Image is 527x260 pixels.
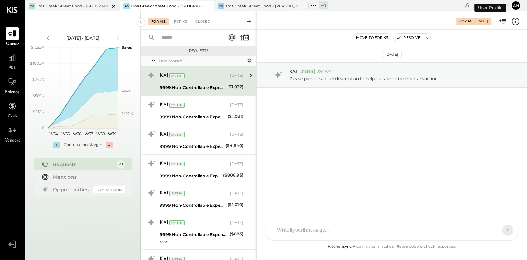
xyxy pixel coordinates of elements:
[160,72,168,79] div: KAI
[0,27,24,47] a: Queue
[160,231,228,238] div: 9999 Non-Controllable Expenses:Other Income and Expenses:To Be Classified P&L
[459,19,474,24] div: For Me
[230,161,243,167] div: [DATE]
[160,114,226,121] div: 9999 Non-Controllable Expenses:Other Income and Expenses:To Be Classified P&L
[160,238,228,245] div: cash
[353,34,391,42] button: Move to for ks
[489,2,503,9] span: 12 : 12
[122,111,133,116] text: COGS
[160,131,168,138] div: KAI
[230,231,243,238] div: ($885)
[226,142,243,149] div: ($4,640)
[171,18,190,25] div: For KS
[159,58,245,64] div: Last Month
[122,88,132,93] text: Labor
[72,131,81,136] text: W36
[53,161,113,168] div: Requests
[228,113,243,120] div: ($1,081)
[53,142,60,148] div: +
[144,48,253,53] div: Requests
[53,186,90,193] div: Opportunities
[247,58,252,63] div: 22
[169,191,185,196] div: System
[160,84,225,91] div: 9999 Non-Controllable Expenses:Other Income and Expenses:To Be Classified P&L
[230,102,243,108] div: [DATE]
[64,142,102,148] div: Contribution Margin
[289,68,297,74] span: KAI
[192,18,214,25] div: Closed
[512,1,520,10] button: An
[474,4,506,12] div: User Profile
[8,65,16,71] span: P&L
[30,61,44,66] text: $100.3K
[33,109,44,114] text: $25.1K
[131,4,204,9] div: Tros Greek Street Food - [GEOGRAPHIC_DATA]
[160,143,223,150] div: 9999 Non-Controllable Expenses:Other Income and Expenses:To Be Classified P&L
[317,69,332,74] span: 9:47 AM
[61,131,70,136] text: W35
[106,142,113,148] div: -
[0,51,24,71] a: P&L
[218,3,224,9] div: TG
[464,2,471,9] div: copy link
[160,160,168,167] div: KAI
[394,34,423,42] button: Resolve
[169,220,185,225] div: System
[472,2,510,9] div: [DATE]
[169,103,185,108] div: System
[6,41,19,47] span: Queue
[230,73,243,78] div: [DATE]
[0,124,24,144] a: Vendors
[225,4,298,9] div: Tros Greek Street Food - [PERSON_NAME]
[504,3,510,8] span: pm
[49,131,58,136] text: W34
[5,89,20,96] span: Balance
[223,172,243,179] div: ($806.95)
[476,19,488,24] div: [DATE]
[108,131,116,136] text: W39
[33,93,44,98] text: $50.1K
[96,131,105,136] text: W38
[84,131,93,136] text: W37
[227,83,243,90] div: ($1,022)
[36,4,109,9] div: Tros Greek Street Food - [GEOGRAPHIC_DATA]
[32,77,44,82] text: $75.2K
[230,191,243,196] div: [DATE]
[53,35,113,41] div: [DATE] - [DATE]
[160,172,221,179] div: 9999 Non-Controllable Expenses:Other Income and Expenses:To Be Classified P&L
[117,160,125,169] div: 29
[123,3,130,9] div: TG
[160,219,168,226] div: KAI
[230,220,243,226] div: [DATE]
[160,102,168,109] div: KAI
[31,45,44,50] text: $125.3K
[230,132,243,137] div: [DATE]
[0,100,24,120] a: Cash
[300,69,315,74] div: System
[289,76,439,82] p: Please provide a brief description to help us categorize this transaction.
[8,114,17,120] span: Cash
[148,18,169,25] div: For Me
[169,132,185,137] div: System
[0,75,24,96] a: Balance
[319,1,328,9] div: + 0
[382,50,402,59] div: [DATE]
[160,190,168,197] div: KAI
[29,3,35,9] div: TG
[160,202,226,209] div: 9999 Non-Controllable Expenses:Other Income and Expenses:To Be Classified P&L
[93,186,125,193] div: Coming Soon
[122,45,132,50] text: Sales
[5,138,20,144] span: Vendors
[228,201,243,208] div: ($1,010)
[169,162,185,166] div: System
[42,125,44,130] text: 0
[169,73,185,78] div: System
[53,173,122,180] div: Mentions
